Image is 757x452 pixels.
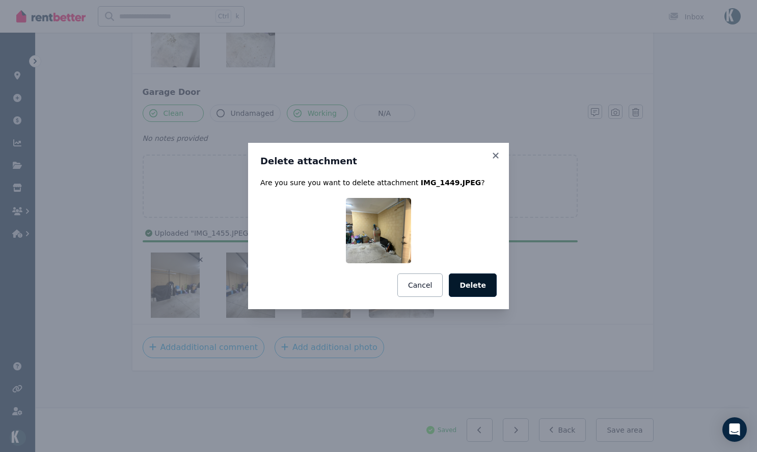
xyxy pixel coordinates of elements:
[260,178,497,188] p: Are you sure you want to delete attachment ?
[397,273,443,297] button: Cancel
[449,273,497,297] button: Delete
[421,179,481,187] span: IMG_1449.JPEG
[346,198,411,263] img: IMG_1449.JPEG
[722,417,747,442] div: Open Intercom Messenger
[260,155,497,167] h3: Delete attachment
